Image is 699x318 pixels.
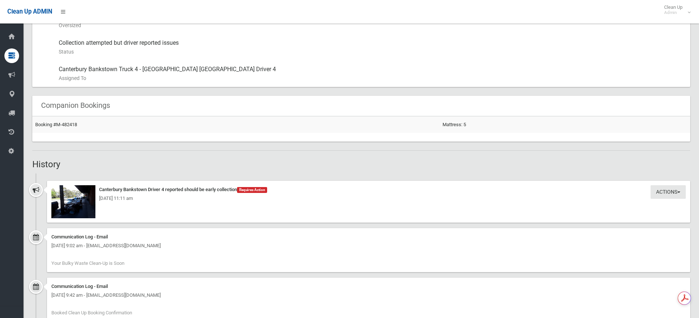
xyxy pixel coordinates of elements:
div: Communication Log - Email [51,233,686,241]
a: Booking #M-482418 [35,122,77,127]
div: Canterbury Bankstown Driver 4 reported should be early collection [51,185,686,194]
div: [DATE] 9:42 am - [EMAIL_ADDRESS][DOMAIN_NAME] [51,291,686,300]
small: Status [59,47,684,56]
span: Requires Action [237,187,267,193]
span: Your Bulky Waste Clean-Up is Soon [51,260,124,266]
small: Oversized [59,21,684,30]
small: Assigned To [59,74,684,83]
div: Canterbury Bankstown Truck 4 - [GEOGRAPHIC_DATA] [GEOGRAPHIC_DATA] Driver 4 [59,61,684,87]
small: Admin [664,10,682,15]
td: Mattress: 5 [440,116,690,133]
button: Actions [651,185,686,199]
div: Collection attempted but driver reported issues [59,34,684,61]
div: Communication Log - Email [51,282,686,291]
div: [DATE] 9:02 am - [EMAIL_ADDRESS][DOMAIN_NAME] [51,241,686,250]
h2: History [32,160,690,169]
span: Clean Up [660,4,690,15]
span: Booked Clean Up Booking Confirmation [51,310,132,315]
header: Companion Bookings [32,98,119,113]
div: [DATE] 11:11 am [51,194,686,203]
img: 2025-09-2211.10.34443341897821842512.jpg [51,185,95,218]
span: Clean Up ADMIN [7,8,52,15]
